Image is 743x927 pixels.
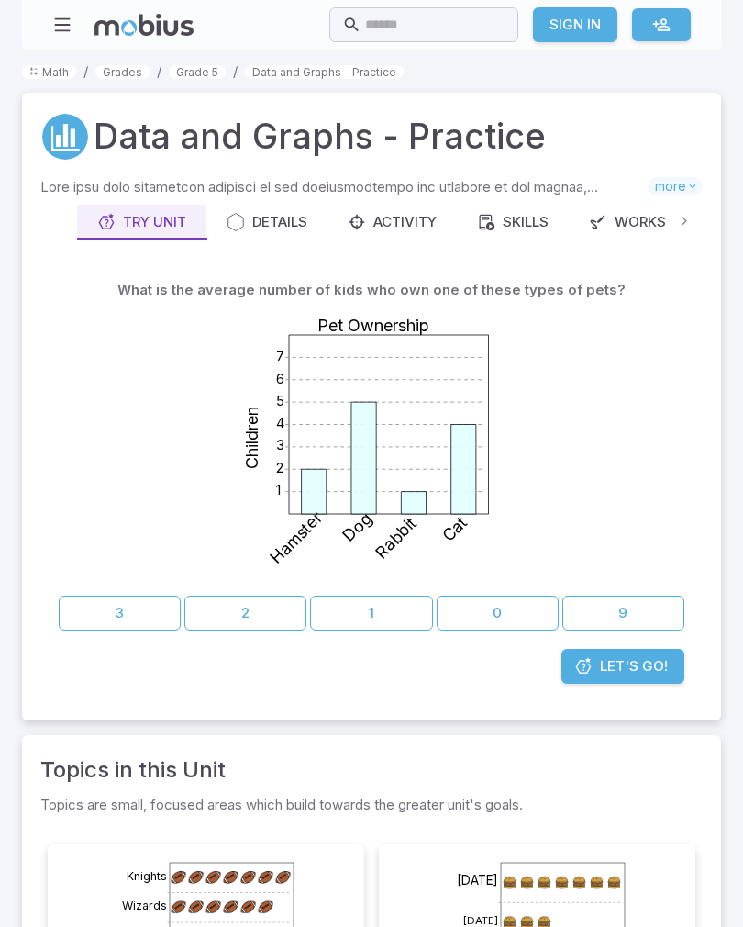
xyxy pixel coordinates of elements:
[266,508,326,567] text: Hamster
[338,508,375,545] text: Dog
[40,794,703,815] p: Topics are small, focused areas which build towards the greater unit's goals.
[94,111,546,162] h1: Data and Graphs - Practice
[562,596,684,631] button: 9
[233,61,238,82] li: /
[83,61,88,82] li: /
[276,346,284,363] text: 7
[22,65,76,79] a: Math
[242,406,261,468] text: Children
[438,513,471,545] text: Cat
[157,61,161,82] li: /
[371,513,420,562] text: Rabbit
[95,65,150,79] a: Grades
[589,212,711,232] div: Worksheets
[40,112,90,162] a: Data/Graphing
[276,369,284,386] text: 6
[169,65,226,79] a: Grade 5
[561,649,684,684] a: Let's Go!
[276,391,284,408] text: 5
[457,873,498,888] text: [DATE]
[40,177,648,197] p: Lore ipsu dolo sitametcon adipisci el sed doeiusmodtempo inc utlabore et dol magnaa, enimadmin ve...
[117,280,626,300] p: What is the average number of kids who own one of these types of pets?
[463,914,498,927] text: [DATE]
[40,754,226,787] a: Topics in this Unit
[276,436,284,453] text: 3
[227,212,307,232] div: Details
[127,868,167,882] text: Knights
[276,459,283,476] text: 2
[276,414,284,431] text: 4
[477,212,549,232] div: Skills
[276,481,281,498] text: 1
[310,596,432,631] button: 1
[97,212,186,232] div: Try Unit
[437,596,559,631] button: 0
[533,7,617,42] a: Sign In
[22,61,721,82] nav: breadcrumb
[122,899,167,912] text: Wizards
[317,316,429,335] text: Pet Ownership
[59,596,181,631] button: 3
[348,212,437,232] div: Activity
[600,656,668,676] span: Let's Go!
[184,596,306,631] button: 2
[245,65,404,79] a: Data and Graphs - Practice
